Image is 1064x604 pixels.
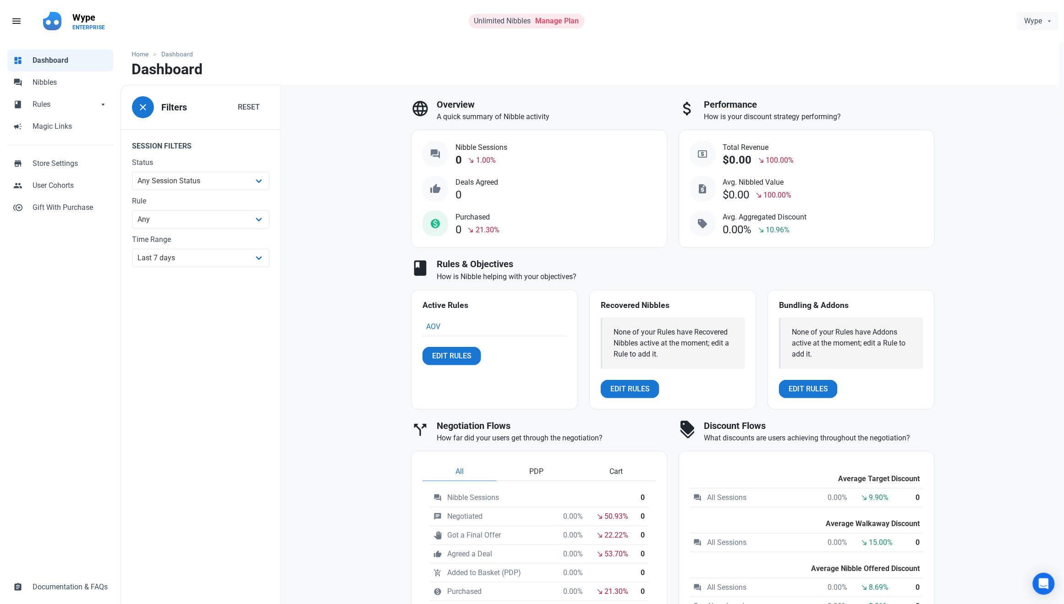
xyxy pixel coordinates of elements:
span: Wype [1025,16,1042,27]
th: 0 [637,526,648,545]
span: language [411,99,429,118]
button: Reset [228,98,269,116]
th: 0 [637,489,648,507]
a: bookRulesarrow_drop_down [7,93,113,115]
th: Average Walkaway Discount [690,507,924,533]
span: monetization_on [430,218,441,229]
span: thumb_up [433,550,442,558]
th: 0 [637,564,648,582]
span: Edit Rules [610,384,650,395]
span: south_east [757,157,765,164]
a: Edit Rules [422,347,481,365]
span: people [13,180,22,189]
span: south_east [861,494,868,501]
button: close [132,96,154,118]
h3: Performance [704,99,935,110]
a: campaignMagic Links [7,115,113,137]
p: How is Nibble helping with your objectives? [437,271,935,282]
td: 0.00% [559,582,587,601]
a: Home [132,49,153,59]
a: Edit Rules [779,380,838,398]
span: Store Settings [33,158,108,169]
div: $0.00 [723,154,752,166]
span: Dashboard [33,55,108,66]
span: Unlimited Nibbles [474,16,531,25]
span: call_split [411,421,429,439]
span: south_east [596,550,603,558]
a: AOV [426,322,440,331]
span: 22.22% [605,530,629,541]
span: 10.96% [766,225,790,236]
td: 0.00% [559,564,587,582]
th: 0 [637,582,648,601]
td: Got a Final Offer [430,526,559,545]
span: south_east [596,513,603,520]
span: question_answer [430,148,441,159]
span: forum [13,77,22,86]
th: Average Target Discount [690,462,924,489]
p: What discounts are users achieving throughout the negotiation? [704,433,935,444]
span: add_shopping_cart [433,569,442,577]
p: A quick summary of Nibble activity [437,111,668,122]
span: pan_tool [433,531,442,539]
td: Purchased [430,582,559,601]
td: 0.00% [817,533,851,552]
nav: breadcrumbs [121,42,1059,61]
div: 0 [455,224,461,236]
td: All Sessions [690,489,817,507]
span: monetization_on [433,588,442,596]
span: Edit Rules [432,351,472,362]
span: 100.00% [764,190,792,201]
span: 21.30% [605,586,629,597]
span: south_east [467,226,475,234]
div: None of your Rules have Addons active at the moment; edit a Rule to add it. [792,327,912,360]
span: Deals Agreed [455,177,498,188]
a: peopleUser Cohorts [7,175,113,197]
td: 0.00% [559,545,587,564]
a: storeStore Settings [7,153,113,175]
span: assignment [13,582,22,591]
span: 50.93% [605,511,629,522]
a: Edit Rules [601,380,659,398]
h4: Bundling & Addons [779,301,923,310]
a: forumNibbles [7,71,113,93]
span: 21.30% [476,225,499,236]
span: south_east [861,539,868,546]
span: Nibbles [33,77,108,88]
span: south_east [757,226,765,234]
td: 0.00% [817,578,851,597]
h3: Rules & Objectives [437,259,935,269]
span: book [13,99,22,108]
div: $0.00 [723,189,750,201]
span: store [13,158,22,167]
span: Avg. Nibbled Value [723,177,792,188]
p: How far did your users get through the negotiation? [437,433,668,444]
span: sell [697,218,708,229]
span: 1.00% [476,155,496,166]
th: 0 [637,545,648,564]
span: south_east [755,192,762,199]
h4: Recovered Nibbles [601,301,745,310]
span: south_east [468,157,475,164]
label: Rule [132,196,269,207]
span: Edit Rules [789,384,828,395]
p: ENTERPRISE [72,24,105,31]
h3: Overview [437,99,668,110]
th: Average Nibble Offered Discount [690,552,924,578]
span: Total Revenue [723,142,794,153]
span: 9.90% [869,492,889,503]
legend: Session Filters [121,129,280,157]
th: 0 [909,533,923,552]
span: question_answer [694,538,702,547]
span: question_answer [694,583,702,592]
th: 0 [909,578,923,597]
button: Wype [1017,12,1059,30]
div: Open Intercom Messenger [1033,573,1055,595]
div: 0 [455,154,462,166]
h3: Discount Flows [704,421,935,431]
a: Manage Plan [536,16,579,25]
span: 8.69% [869,582,889,593]
div: 0 [455,189,461,201]
span: dashboard [13,55,22,64]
